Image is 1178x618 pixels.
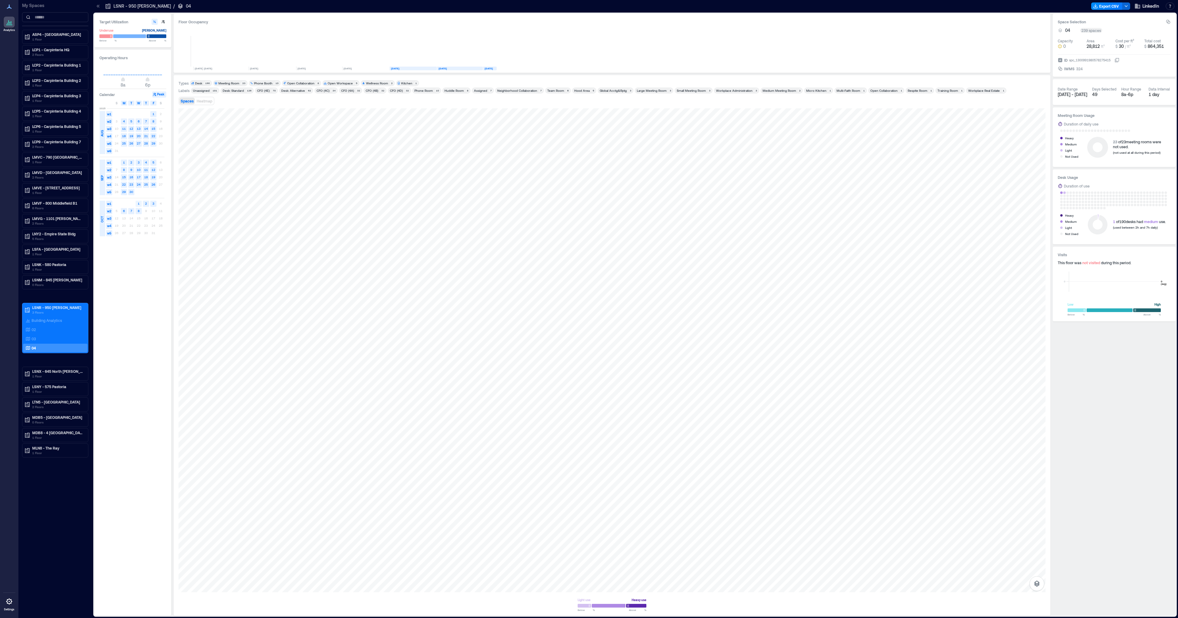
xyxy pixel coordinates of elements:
text: 14 [144,127,148,130]
div: Team Room [547,88,564,93]
h3: Desk Usage [1058,174,1171,180]
span: $ [1144,44,1146,48]
text: 1 [138,202,140,205]
span: (used between 2h and 7h daily) [1113,226,1158,229]
p: 1 Floor [32,129,84,134]
text: 8 [152,119,154,123]
div: Duration of daily use [1064,121,1099,127]
div: Capacity [1058,38,1073,43]
span: w3 [106,174,112,180]
p: LCP1 - Carpinteria HQ [32,47,84,52]
text: 7 [130,209,132,213]
div: Light [1065,225,1072,231]
span: Above % [149,39,166,42]
p: LCP2 - Carpinteria Building 1 [32,63,84,68]
span: w1 [106,111,112,117]
span: 0 [1063,43,1066,49]
div: 1 [899,89,903,92]
span: w2 [106,167,112,173]
p: LSNR - 950 [PERSON_NAME] [32,305,84,310]
h3: Target Utilization [99,19,166,25]
div: 23 [241,81,246,85]
div: Wellness Room [366,81,388,85]
span: w5 [106,230,112,236]
span: w3 [106,126,112,132]
span: not visited [1082,261,1100,265]
div: Medium [1065,141,1077,147]
p: LMVG - 1101 [PERSON_NAME] B7 [32,216,84,221]
p: 3 Floors [32,310,84,315]
span: w4 [106,182,112,188]
text: 29 [152,141,155,145]
div: Unassigned [193,88,210,93]
text: 9 [130,168,132,172]
p: LSNR - 950 [PERSON_NAME] [114,3,171,9]
button: Export CSV [1091,2,1122,10]
text: [DATE] [298,67,306,70]
div: Light use [578,597,591,603]
p: Building Analytics [32,318,62,323]
div: Floor Occupancy [179,19,1045,25]
div: Not Used [1065,231,1078,237]
span: S [160,101,162,106]
span: 23 [1113,140,1117,144]
div: Small Meeting Room [677,88,706,93]
p: LMVD - [GEOGRAPHIC_DATA] [32,170,84,175]
div: Global Acctg&Rptg [600,88,627,93]
p: / [173,3,175,9]
div: 1 [828,89,832,92]
div: 3 [629,89,632,92]
div: Hood Area [574,88,590,93]
div: Large Meeting Room [637,88,667,93]
text: 15 [122,175,126,179]
div: Cost per ft² [1115,38,1134,43]
div: Multi-Faith Room [837,88,860,93]
div: Kitchen [401,81,412,85]
text: 18 [144,175,148,179]
div: Phone Room [414,88,433,93]
text: 12 [152,168,155,172]
text: 2 [130,160,132,164]
text: 26 [152,183,155,186]
div: Micro Kitchen [806,88,826,93]
span: T [145,101,147,106]
text: [DATE] [204,67,212,70]
p: LSNX - 645 North [PERSON_NAME] [32,369,84,374]
div: Workplace Real Estate [968,88,1000,93]
div: Light [1065,147,1072,153]
tspan: 0 [1064,280,1065,283]
div: 32 [405,89,410,92]
p: ASP4 - [GEOGRAPHIC_DATA] [32,32,84,37]
div: Assigned [474,88,487,93]
span: w5 [106,141,112,147]
div: 190 [204,81,211,85]
button: Peak [152,91,166,98]
div: 126 [246,89,252,92]
span: Heatmap [197,99,212,103]
p: 04 [32,346,36,350]
text: [DATE] [439,67,447,70]
span: Spaces [181,99,194,103]
text: 21 [144,134,148,138]
div: 10 [274,81,279,85]
div: 34 [331,89,337,92]
div: 8 [466,89,469,92]
span: w2 [106,118,112,125]
text: 15 [152,127,155,130]
div: Underuse [99,27,114,33]
p: 2 Floors [32,404,84,409]
div: 32 [356,89,361,92]
text: 19 [129,134,133,138]
text: 29 [122,190,126,194]
p: 1 Floor [32,83,84,88]
span: w3 [106,215,112,222]
p: 0 Floors [32,282,84,287]
text: [DATE] [250,67,258,70]
span: ft² [1101,44,1105,48]
text: 19 [152,175,155,179]
span: / ft² [1125,44,1131,48]
h3: Calendar [99,91,115,98]
span: Below % [99,39,117,42]
span: medium [1144,219,1158,224]
div: Duration of use [1064,183,1090,189]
